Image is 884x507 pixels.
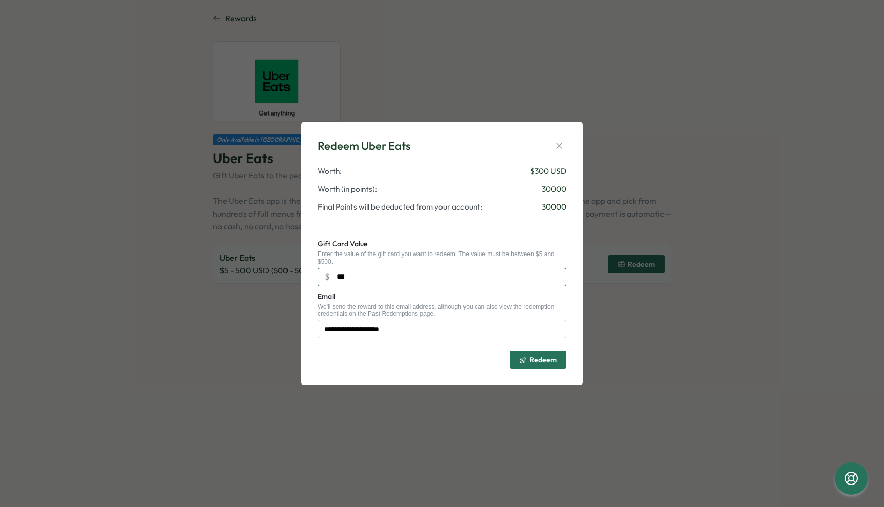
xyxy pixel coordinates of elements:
label: Gift Card Value [318,239,367,250]
span: $ 300 USD [530,166,566,177]
div: Redeem Uber Eats [318,138,410,154]
span: 30000 [542,201,566,213]
span: Worth: [318,166,342,177]
span: Redeem [529,356,557,363]
span: Final Points will be deducted from your account: [318,201,482,213]
label: Email [318,291,335,303]
span: Worth (in points): [318,183,377,195]
div: We'll send the reward to this email address, although you can also view the redemption credential... [318,303,566,318]
div: Enter the value of the gift card you want to redeem. The value must be between $5 and $500. [318,250,566,265]
button: Redeem [510,351,566,369]
span: 30000 [542,183,566,195]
